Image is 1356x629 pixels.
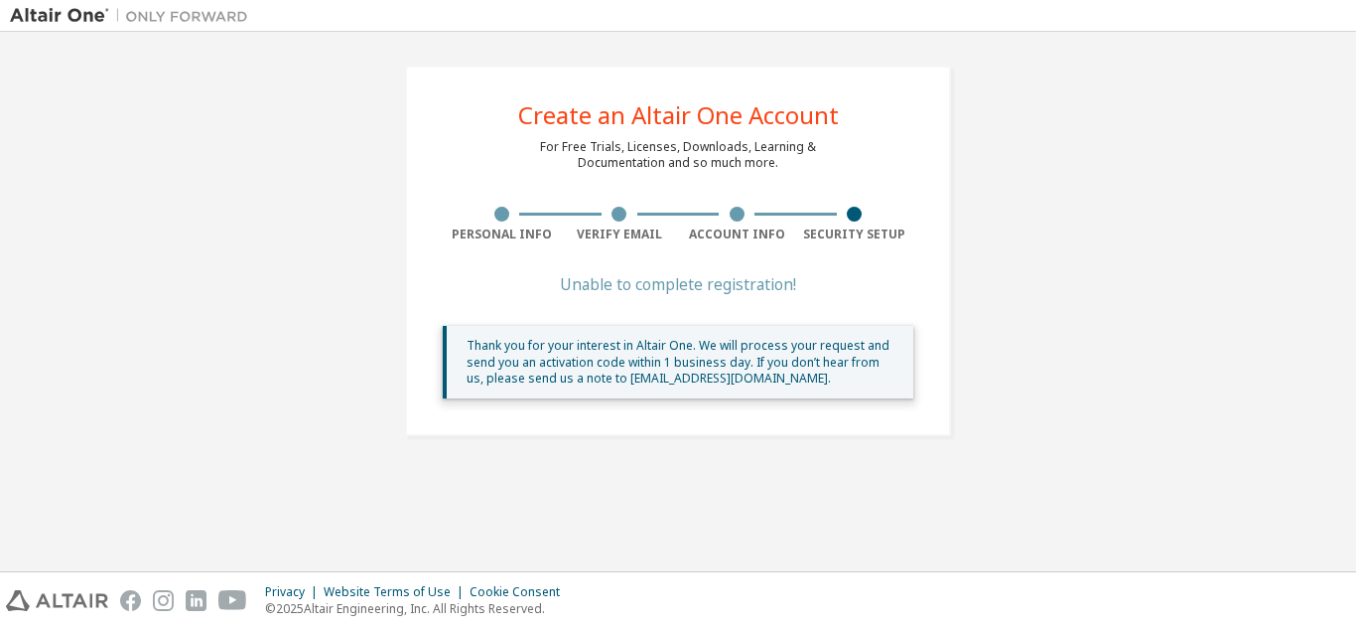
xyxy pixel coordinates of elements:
img: facebook.svg [120,590,141,611]
div: Personal Info [443,227,561,242]
img: linkedin.svg [186,590,206,611]
div: Create an Altair One Account [518,103,839,127]
div: Privacy [265,584,324,600]
img: youtube.svg [218,590,247,611]
div: Thank you for your interest in Altair One. We will process your request and send you an activatio... [467,338,897,387]
div: Security Setup [796,227,914,242]
div: Website Terms of Use [324,584,470,600]
div: For Free Trials, Licenses, Downloads, Learning & Documentation and so much more. [540,139,816,171]
div: Unable to complete registration! [443,278,913,290]
img: Altair One [10,6,258,26]
div: Verify Email [561,227,679,242]
img: instagram.svg [153,590,174,611]
p: © 2025 Altair Engineering, Inc. All Rights Reserved. [265,600,572,617]
img: altair_logo.svg [6,590,108,611]
div: Cookie Consent [470,584,572,600]
div: Account Info [678,227,796,242]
